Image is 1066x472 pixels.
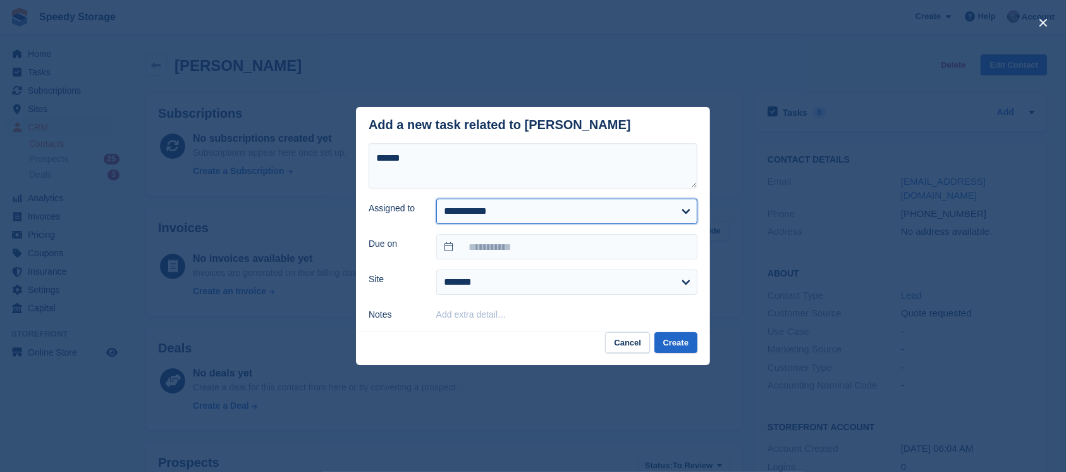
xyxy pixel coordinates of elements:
div: Add a new task related to [PERSON_NAME] [369,118,631,132]
label: Notes [369,308,421,321]
button: Add extra detail… [436,309,506,320]
button: Create [654,332,697,353]
label: Assigned to [369,202,421,215]
label: Site [369,273,421,286]
label: Due on [369,237,421,251]
button: Cancel [605,332,650,353]
button: close [1033,13,1053,33]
